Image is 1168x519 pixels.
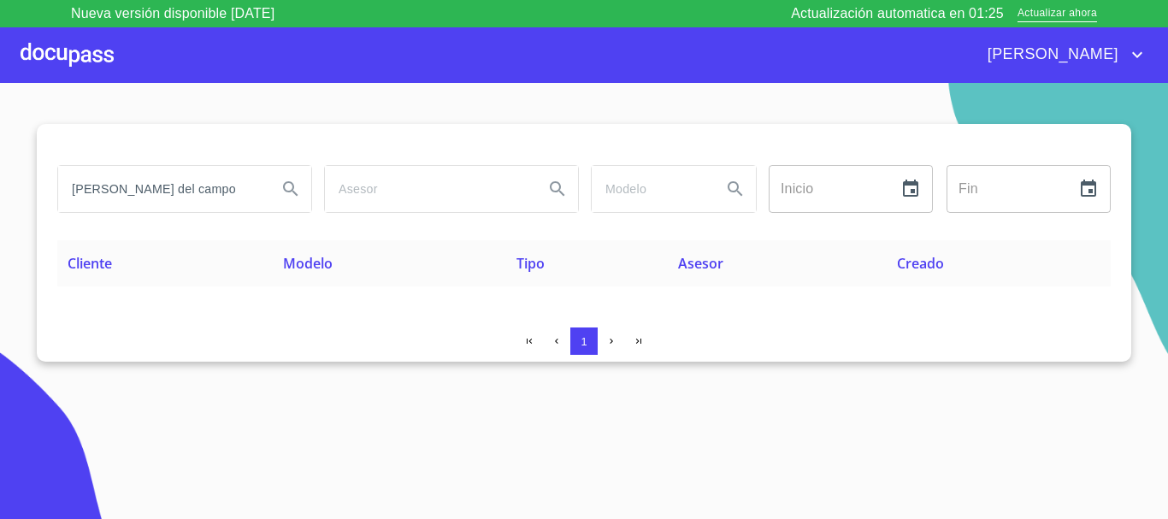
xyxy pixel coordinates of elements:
[570,327,598,355] button: 1
[71,3,274,24] p: Nueva versión disponible [DATE]
[1018,5,1097,23] span: Actualizar ahora
[678,254,723,273] span: Asesor
[897,254,944,273] span: Creado
[592,166,708,212] input: search
[791,3,1004,24] p: Actualización automatica en 01:25
[58,166,263,212] input: search
[715,168,756,209] button: Search
[537,168,578,209] button: Search
[975,41,1127,68] span: [PERSON_NAME]
[581,335,587,348] span: 1
[283,254,333,273] span: Modelo
[68,254,112,273] span: Cliente
[325,166,530,212] input: search
[270,168,311,209] button: Search
[975,41,1147,68] button: account of current user
[516,254,545,273] span: Tipo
